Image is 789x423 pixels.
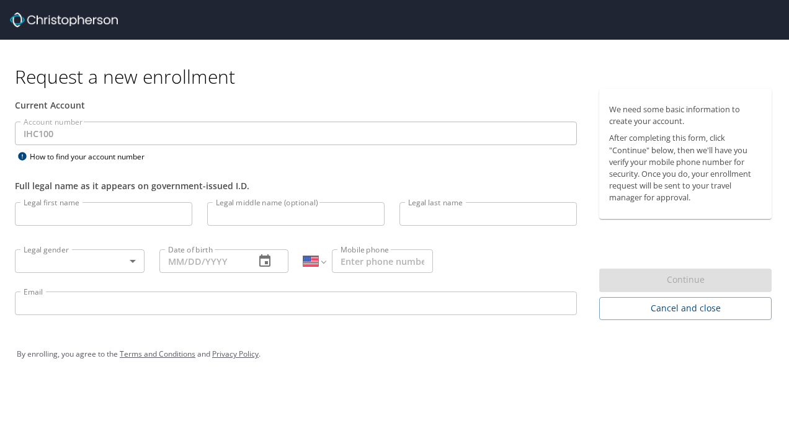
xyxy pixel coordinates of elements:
[159,249,246,273] input: MM/DD/YYYY
[609,301,762,316] span: Cancel and close
[120,349,195,359] a: Terms and Conditions
[17,339,772,370] div: By enrolling, you agree to the and .
[15,99,577,112] div: Current Account
[599,297,772,320] button: Cancel and close
[212,349,259,359] a: Privacy Policy
[10,12,118,27] img: cbt logo
[609,104,762,127] p: We need some basic information to create your account.
[15,149,170,164] div: How to find your account number
[332,249,433,273] input: Enter phone number
[15,249,145,273] div: ​
[15,179,577,192] div: Full legal name as it appears on government-issued I.D.
[15,65,782,89] h1: Request a new enrollment
[609,132,762,203] p: After completing this form, click "Continue" below, then we'll have you verify your mobile phone ...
